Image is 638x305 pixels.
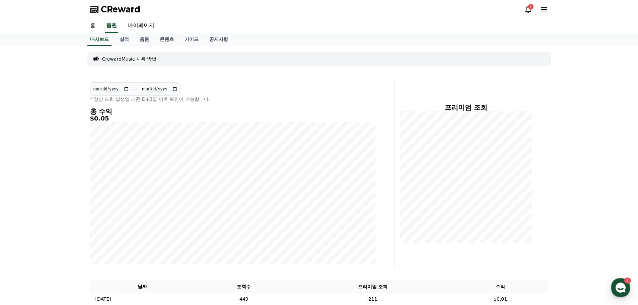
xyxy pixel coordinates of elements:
[87,33,112,46] a: 대시보드
[453,281,548,293] th: 수익
[179,33,204,46] a: 가이드
[154,33,179,46] a: 콘텐츠
[86,212,129,229] a: 설정
[44,212,86,229] a: 1대화
[61,223,69,228] span: 대화
[105,19,118,33] a: 음원
[204,33,233,46] a: 공지사항
[68,212,70,217] span: 1
[528,4,534,9] div: 1
[103,222,112,228] span: 설정
[90,4,140,15] a: CReward
[400,104,532,111] h4: 프리미엄 조회
[524,5,532,13] a: 1
[134,33,154,46] a: 음원
[122,19,160,33] a: 마이페이지
[114,33,134,46] a: 실적
[2,212,44,229] a: 홈
[90,108,375,115] h4: 총 수익
[95,296,111,303] p: [DATE]
[90,281,195,293] th: 날짜
[101,4,140,15] span: CReward
[195,281,293,293] th: 조회수
[21,222,25,228] span: 홈
[293,281,452,293] th: 프리미엄 조회
[90,96,375,102] p: * 영상 조회 발생일 기준 D+3일 이후 확인이 가능합니다.
[133,85,138,93] p: ~
[85,19,101,33] a: 홈
[102,56,157,62] a: CrewardMusic 사용 방법
[90,115,375,122] h5: $0.05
